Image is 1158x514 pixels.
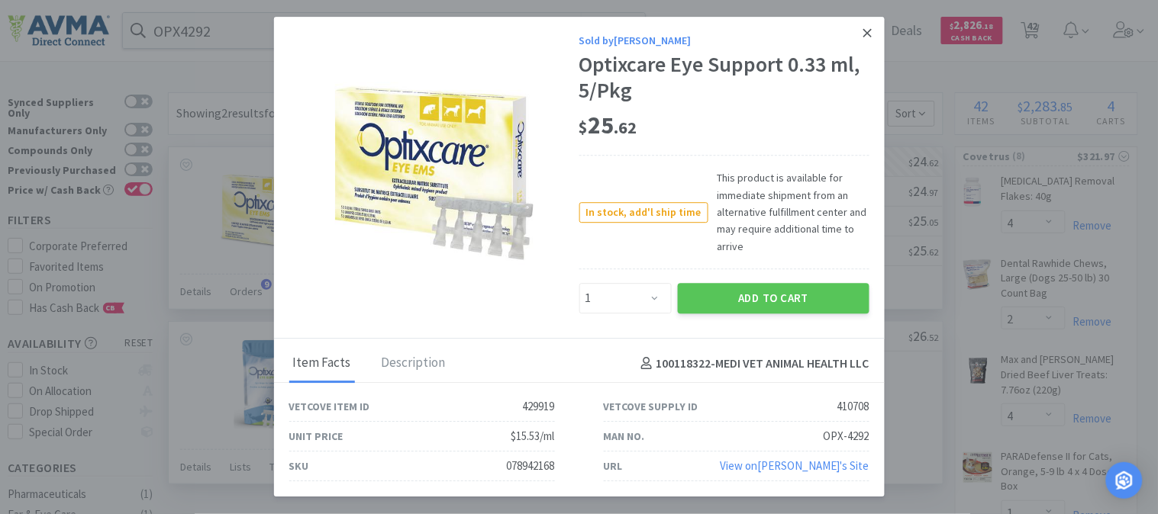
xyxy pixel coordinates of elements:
[289,428,344,445] div: Unit Price
[289,345,355,383] div: Item Facts
[678,283,869,313] button: Add to Cart
[289,458,309,474] div: SKU
[824,428,869,446] div: OPX-4292
[604,458,623,474] div: URL
[721,459,869,474] a: View on[PERSON_NAME]'s Site
[378,345,450,383] div: Description
[580,203,708,222] span: In stock, add'l ship time
[335,74,534,272] img: f83ff0262c8245dc8662a375363d59d0_410708.jpeg
[604,398,698,415] div: Vetcove Supply ID
[507,458,555,476] div: 078942168
[579,117,589,138] span: $
[635,354,869,374] h4: 100118322 - MEDI VET ANIMAL HEALTH LLC
[523,398,555,416] div: 429919
[579,53,869,104] div: Optixcare Eye Support 0.33 ml, 5/Pkg
[604,428,645,445] div: Man No.
[289,398,370,415] div: Vetcove Item ID
[614,117,637,138] span: . 62
[837,398,869,416] div: 410708
[511,428,555,446] div: $15.53/ml
[579,32,869,49] div: Sold by [PERSON_NAME]
[579,110,637,140] span: 25
[708,170,869,255] span: This product is available for immediate shipment from an alternative fulfillment center and may r...
[1106,462,1143,499] div: Open Intercom Messenger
